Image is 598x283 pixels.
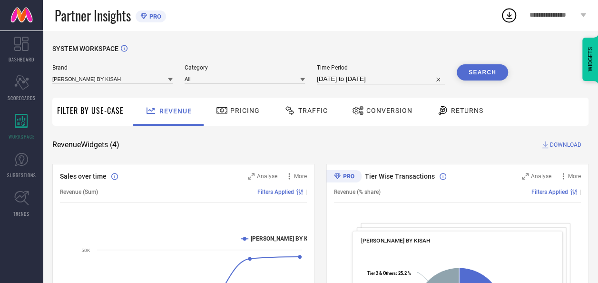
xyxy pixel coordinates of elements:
svg: Zoom [248,173,255,180]
span: Conversion [366,107,412,114]
span: Filter By Use-Case [57,105,124,116]
div: Open download list [500,7,518,24]
span: Filters Applied [531,189,568,195]
span: Category [185,64,305,71]
text: : 25.2 % [367,270,411,275]
tspan: Tier 3 & Others [367,270,396,275]
span: Time Period [317,64,445,71]
span: SUGGESTIONS [7,172,36,179]
span: More [568,173,581,180]
span: Returns [451,107,483,114]
span: WORKSPACE [9,133,35,140]
svg: Zoom [522,173,529,180]
span: SYSTEM WORKSPACE [52,45,118,52]
input: Select time period [317,73,445,85]
span: | [579,189,581,195]
span: More [294,173,307,180]
span: Filters Applied [257,189,294,195]
span: DASHBOARD [9,56,34,63]
span: Sales over time [60,172,107,180]
span: SCORECARDS [8,94,36,101]
span: Revenue (Sum) [60,189,98,195]
span: Partner Insights [55,6,131,25]
text: [PERSON_NAME] BY KISAH [251,235,321,242]
span: Revenue [159,107,192,115]
text: 50K [81,248,90,253]
span: Pricing [230,107,260,114]
span: Tier Wise Transactions [365,172,435,180]
span: | [305,189,307,195]
span: Analyse [531,173,551,180]
span: TRENDS [13,210,29,217]
span: Revenue Widgets ( 4 ) [52,140,119,150]
span: DOWNLOAD [550,140,581,150]
span: Traffic [298,107,328,114]
span: [PERSON_NAME] BY KISAH [361,237,430,244]
span: Revenue (% share) [334,189,381,195]
span: PRO [147,13,161,20]
span: Analyse [257,173,277,180]
span: Brand [52,64,173,71]
div: Premium [326,170,362,184]
button: Search [457,64,508,81]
